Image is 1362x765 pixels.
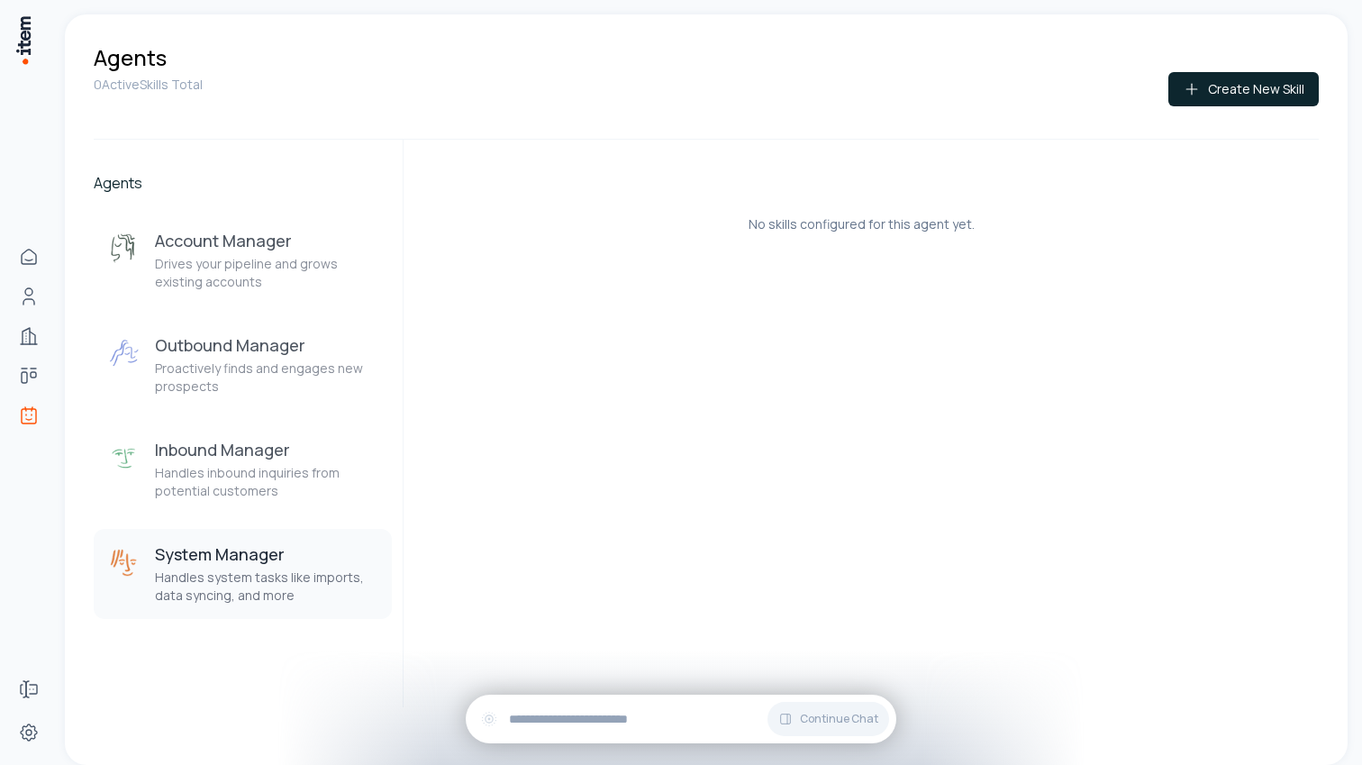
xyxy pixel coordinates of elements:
a: Settings [11,715,47,751]
p: Handles inbound inquiries from potential customers [155,464,377,500]
p: 0 Active Skills Total [94,76,203,94]
p: Drives your pipeline and grows existing accounts [155,255,377,291]
img: Inbound Manager [108,442,141,475]
img: Account Manager [108,233,141,266]
img: Item Brain Logo [14,14,32,66]
button: System ManagerSystem ManagerHandles system tasks like imports, data syncing, and more [94,529,392,619]
p: No skills configured for this agent yet. [749,215,975,233]
button: Create New Skill [1168,72,1319,106]
h3: Inbound Manager [155,439,377,460]
h3: Outbound Manager [155,334,377,356]
a: Companies [11,318,47,354]
div: Continue Chat [466,695,896,743]
button: Outbound ManagerOutbound ManagerProactively finds and engages new prospects [94,320,392,410]
p: Proactively finds and engages new prospects [155,360,377,396]
h1: Agents [94,43,167,72]
a: Agents [11,397,47,433]
h2: Agents [94,172,392,194]
span: Continue Chat [800,712,878,726]
button: Continue Chat [767,702,889,736]
a: Home [11,239,47,275]
h3: Account Manager [155,230,377,251]
button: Account ManagerAccount ManagerDrives your pipeline and grows existing accounts [94,215,392,305]
a: Forms [11,671,47,707]
a: Deals [11,358,47,394]
img: Outbound Manager [108,338,141,370]
a: People [11,278,47,314]
img: System Manager [108,547,141,579]
h3: System Manager [155,543,377,565]
button: Inbound ManagerInbound ManagerHandles inbound inquiries from potential customers [94,424,392,515]
p: Handles system tasks like imports, data syncing, and more [155,569,377,605]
